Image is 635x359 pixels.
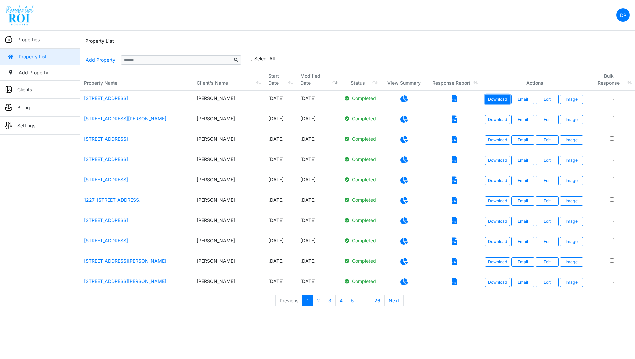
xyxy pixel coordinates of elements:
h6: Property List [85,38,114,44]
td: [DATE] [264,274,296,294]
td: [DATE] [296,192,341,213]
img: sidemenu_billing.png [5,104,12,111]
a: 1227-[STREET_ADDRESS] [84,197,141,203]
img: sidemenu_properties.png [5,36,12,43]
td: [DATE] [264,253,296,274]
a: Download [485,278,510,287]
a: 4 [335,295,347,307]
a: 5 [347,295,358,307]
td: [PERSON_NAME] [193,111,264,131]
a: Next [384,295,404,307]
a: Download [485,217,510,226]
a: [STREET_ADDRESS] [84,136,128,142]
p: Completed [345,176,377,183]
a: Edit [536,115,559,124]
td: [DATE] [296,91,341,111]
a: Edit [536,156,559,165]
button: Email [511,156,534,165]
td: [DATE] [296,131,341,152]
p: Completed [345,257,377,264]
td: [PERSON_NAME] [193,192,264,213]
a: 26 [370,295,385,307]
td: [DATE] [296,111,341,131]
button: Email [511,196,534,206]
p: Completed [345,115,377,122]
td: [PERSON_NAME] [193,253,264,274]
a: 1 [302,295,313,307]
a: Download [485,237,510,246]
td: [PERSON_NAME] [193,233,264,253]
button: Email [511,278,534,287]
td: [PERSON_NAME] [193,152,264,172]
a: Edit [536,196,559,206]
a: Edit [536,257,559,267]
a: 3 [324,295,336,307]
a: Add Property [85,54,116,66]
a: [STREET_ADDRESS] [84,95,128,101]
a: DP [616,8,630,22]
a: [STREET_ADDRESS] [84,156,128,162]
button: Email [511,237,534,246]
button: Email [511,257,534,267]
td: [DATE] [264,213,296,233]
th: Start Date: activate to sort column ascending [264,68,296,91]
th: Modified Date: activate to sort column ascending [296,68,341,91]
a: Edit [536,237,559,246]
a: Edit [536,135,559,145]
button: Image [560,278,583,287]
a: Download [485,95,510,104]
a: [STREET_ADDRESS] [84,177,128,182]
button: Image [560,95,583,104]
td: [PERSON_NAME] [193,213,264,233]
a: Download [485,176,510,185]
p: Clients [17,86,32,93]
img: spp logo [5,4,34,26]
td: [DATE] [296,213,341,233]
th: Response Report: activate to sort column ascending [427,68,481,91]
a: [STREET_ADDRESS] [84,217,128,223]
a: Edit [536,95,559,104]
td: [DATE] [264,91,296,111]
td: [PERSON_NAME] [193,274,264,294]
p: Completed [345,278,377,285]
button: Email [511,115,534,124]
input: Sizing example input [121,55,232,65]
a: Edit [536,176,559,185]
p: Completed [345,217,377,224]
td: [DATE] [296,274,341,294]
button: Image [560,196,583,206]
a: Download [485,135,510,145]
th: Status: activate to sort column ascending [341,68,381,91]
th: View Summary [381,68,427,91]
a: [STREET_ADDRESS] [84,238,128,243]
button: Image [560,237,583,246]
label: Select All [254,55,275,62]
p: Completed [345,196,377,203]
td: [DATE] [296,172,341,192]
a: Download [485,115,510,124]
td: [DATE] [296,253,341,274]
td: [DATE] [296,233,341,253]
td: [DATE] [264,172,296,192]
button: Image [560,217,583,226]
button: Email [511,135,534,145]
td: [DATE] [264,192,296,213]
a: Edit [536,217,559,226]
button: Email [511,176,534,185]
th: Actions [481,68,588,91]
th: Bulk Response: activate to sort column ascending [588,68,635,91]
td: [DATE] [296,152,341,172]
p: Properties [17,36,40,43]
td: [DATE] [264,111,296,131]
p: Completed [345,95,377,102]
p: Completed [345,237,377,244]
img: sidemenu_settings.png [5,122,12,129]
td: [PERSON_NAME] [193,172,264,192]
button: Image [560,257,583,267]
button: Email [511,217,534,226]
td: [DATE] [264,233,296,253]
a: 2 [313,295,324,307]
td: [PERSON_NAME] [193,91,264,111]
td: [PERSON_NAME] [193,131,264,152]
td: [DATE] [264,131,296,152]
